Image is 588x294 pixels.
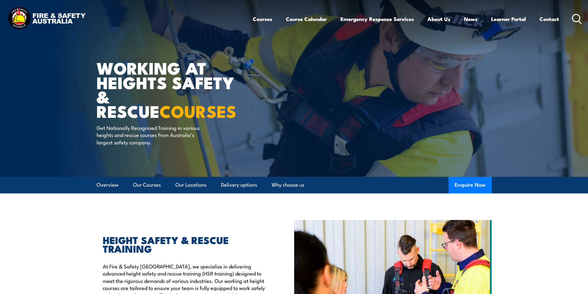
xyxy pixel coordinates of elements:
p: Get Nationally Recognised Training in various heights and rescue courses from Australia’s largest... [97,124,209,146]
a: About Us [427,11,450,27]
a: Courses [253,11,272,27]
a: Contact [540,11,559,27]
a: Our Locations [175,177,206,193]
h2: HEIGHT SAFETY & RESCUE TRAINING [103,235,266,253]
a: Learner Portal [491,11,526,27]
a: Course Calendar [286,11,327,27]
button: Enquire Now [448,177,492,193]
a: Why choose us [272,177,304,193]
a: News [464,11,477,27]
a: Our Courses [133,177,161,193]
strong: COURSES [160,98,236,123]
a: Delivery options [221,177,257,193]
a: Emergency Response Services [340,11,414,27]
a: Overview [97,177,119,193]
h1: WORKING AT HEIGHTS SAFETY & RESCUE [97,60,249,118]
